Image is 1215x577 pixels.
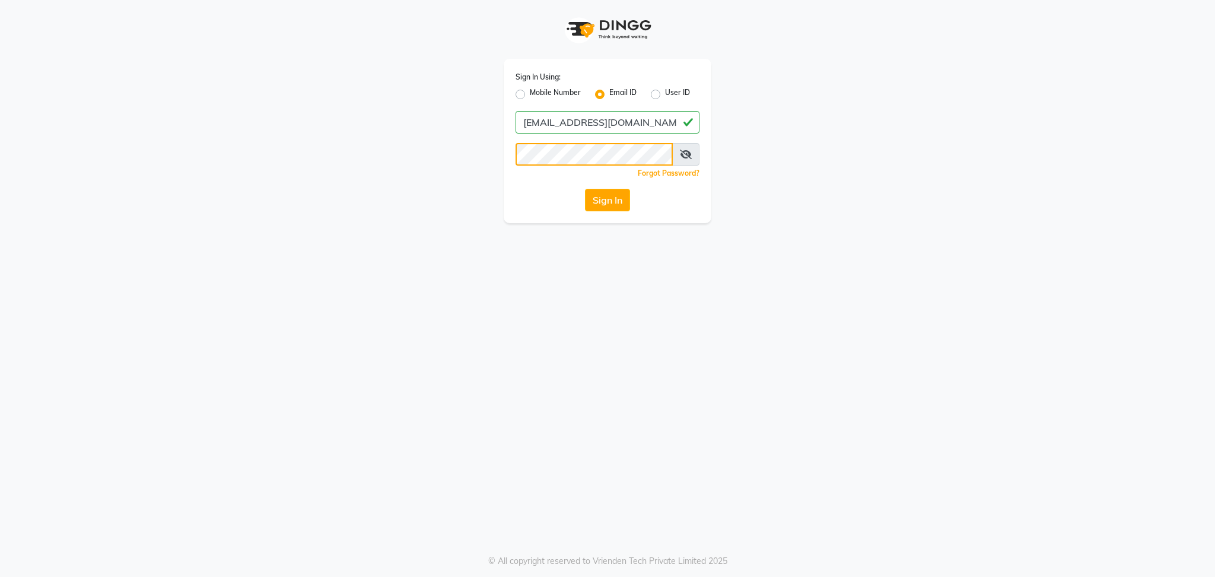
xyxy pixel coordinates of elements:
a: Forgot Password? [638,169,699,177]
input: Username [516,143,673,166]
label: Mobile Number [530,87,581,102]
input: Username [516,111,699,134]
label: Email ID [609,87,637,102]
button: Sign In [585,189,630,211]
label: User ID [665,87,690,102]
label: Sign In Using: [516,72,561,83]
img: logo1.svg [560,12,655,47]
